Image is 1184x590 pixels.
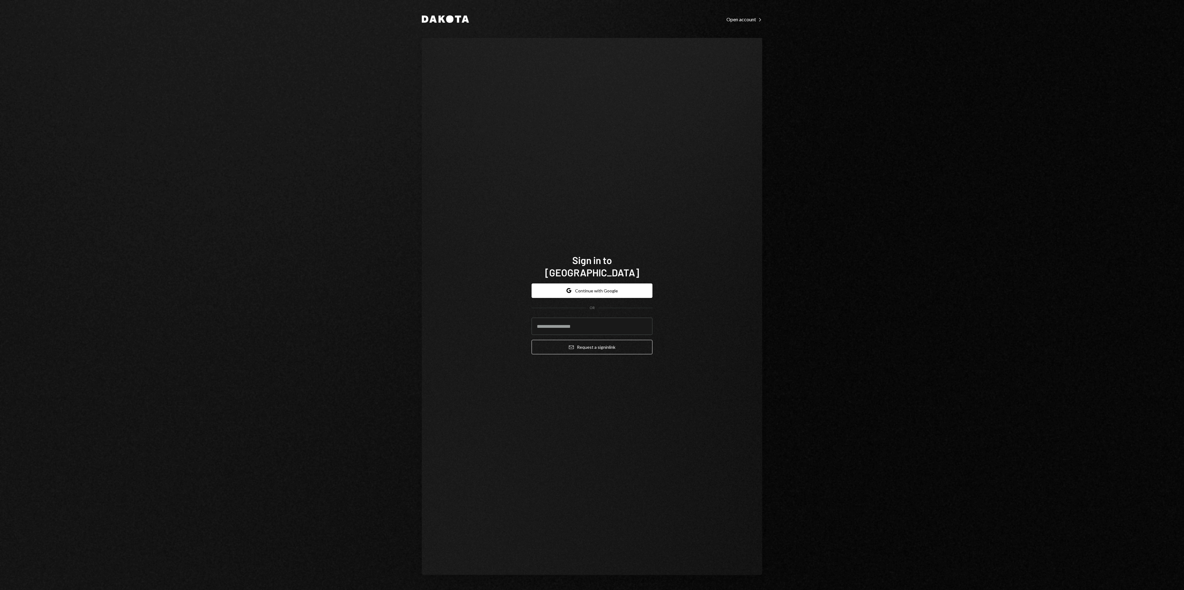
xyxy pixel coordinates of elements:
[726,16,762,22] a: Open account
[532,340,652,354] button: Request a signinlink
[590,305,595,311] div: OR
[532,283,652,298] button: Continue with Google
[532,254,652,279] h1: Sign in to [GEOGRAPHIC_DATA]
